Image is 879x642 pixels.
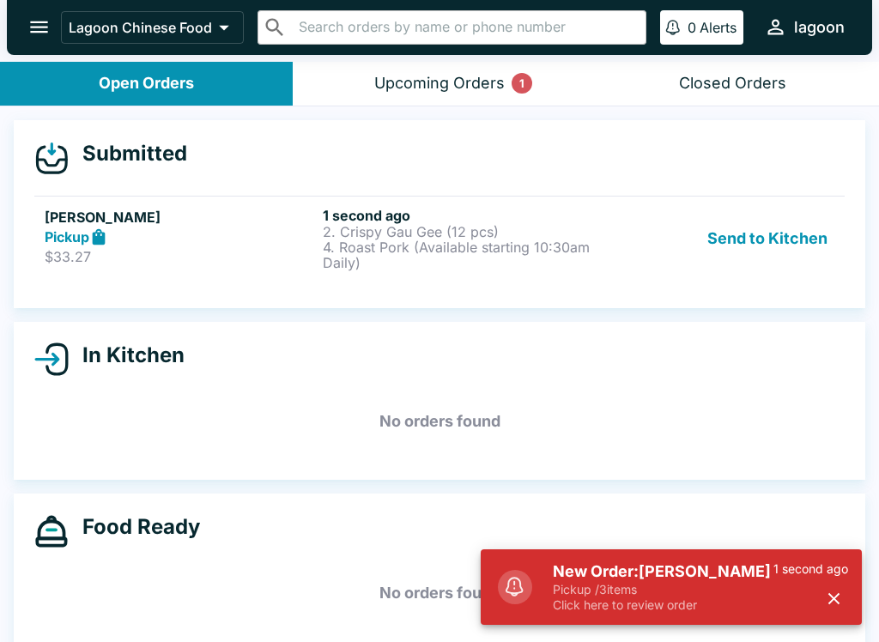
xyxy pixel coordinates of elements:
[679,74,786,94] div: Closed Orders
[553,597,773,613] p: Click here to review order
[69,514,200,540] h4: Food Ready
[69,19,212,36] p: Lagoon Chinese Food
[323,224,594,239] p: 2. Crispy Gau Gee (12 pcs)
[45,228,89,245] strong: Pickup
[61,11,244,44] button: Lagoon Chinese Food
[34,562,845,624] h5: No orders found
[69,342,185,368] h4: In Kitchen
[294,15,639,39] input: Search orders by name or phone number
[17,5,61,49] button: open drawer
[688,19,696,36] p: 0
[99,74,194,94] div: Open Orders
[323,207,594,224] h6: 1 second ago
[323,239,594,270] p: 4. Roast Pork (Available starting 10:30am Daily)
[45,207,316,227] h5: [PERSON_NAME]
[69,141,187,167] h4: Submitted
[45,248,316,265] p: $33.27
[34,391,845,452] h5: No orders found
[700,19,737,36] p: Alerts
[773,561,848,577] p: 1 second ago
[757,9,852,45] button: lagoon
[519,75,524,92] p: 1
[34,196,845,281] a: [PERSON_NAME]Pickup$33.271 second ago2. Crispy Gau Gee (12 pcs)4. Roast Pork (Available starting ...
[794,17,845,38] div: lagoon
[553,561,773,582] h5: New Order: [PERSON_NAME]
[374,74,505,94] div: Upcoming Orders
[553,582,773,597] p: Pickup / 3 items
[700,207,834,270] button: Send to Kitchen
